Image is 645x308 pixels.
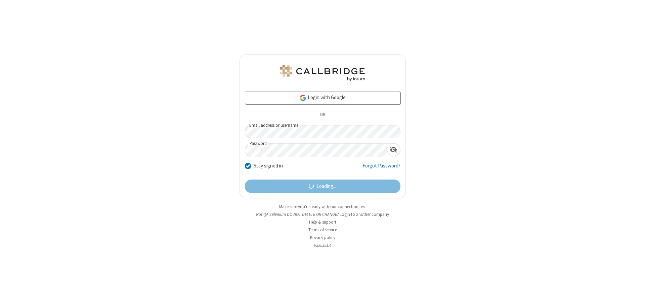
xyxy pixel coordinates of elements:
input: Password [245,144,387,157]
a: Forgot Password? [362,162,400,175]
a: Make sure you're ready with our connection test [279,204,366,209]
div: Show password [387,144,400,156]
li: v2.6.351.4 [240,242,406,248]
a: Help & support [309,219,336,225]
button: Login to another company [340,211,389,218]
img: google-icon.png [299,94,307,102]
img: QA Selenium DO NOT DELETE OR CHANGE [279,65,366,81]
a: Terms of service [308,227,337,233]
input: Email address or username [245,125,400,138]
a: Login with Google [245,91,400,105]
span: OR [317,110,328,120]
li: Not QA Selenium DO NOT DELETE OR CHANGE? [240,211,406,218]
button: Loading... [245,180,400,193]
label: Stay signed in [254,162,283,170]
a: Privacy policy [310,235,335,240]
span: Loading... [316,183,336,190]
